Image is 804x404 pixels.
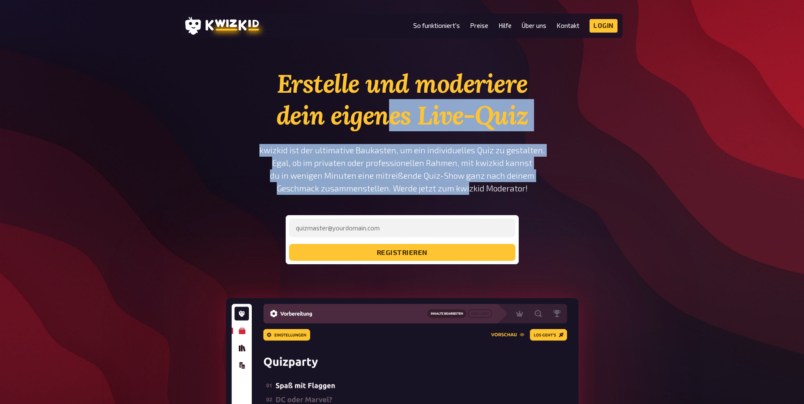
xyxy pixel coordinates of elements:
[259,68,545,131] h1: Erstelle und moderiere dein eigenes Live-Quiz
[590,19,618,33] a: Login
[289,219,515,237] input: quizmaster@yourdomain.com
[522,22,546,29] a: Über uns
[413,22,460,29] a: So funktioniert's
[470,22,488,29] a: Preise
[289,244,515,261] button: registrieren
[556,22,579,29] a: Kontakt
[498,22,512,29] a: Hilfe
[259,144,545,195] p: kwizkid ist der ultimative Baukasten, um ein individuelles Quiz zu gestalten. Egal, ob im private...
